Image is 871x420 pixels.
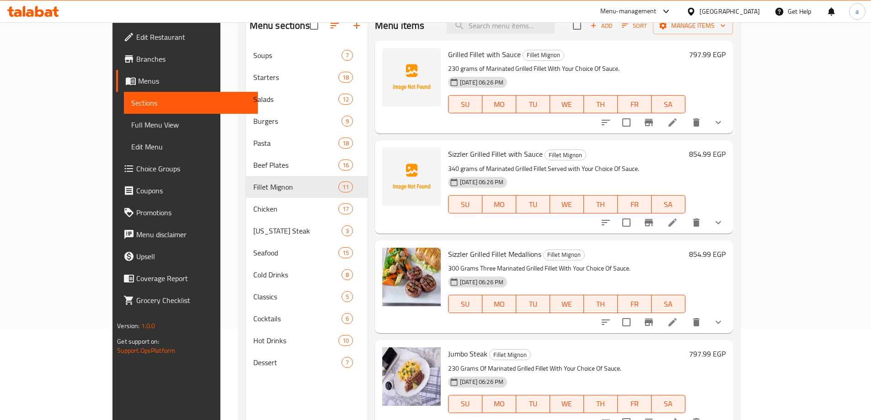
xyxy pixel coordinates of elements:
[342,313,353,324] div: items
[250,19,310,32] h2: Menu sections
[543,250,585,261] div: Fillet Mignon
[713,117,724,128] svg: Show Choices
[584,395,618,413] button: TH
[136,207,251,218] span: Promotions
[447,18,555,34] input: search
[489,349,531,360] div: Fillet Mignon
[253,313,342,324] span: Cocktails
[338,181,353,192] div: items
[452,98,479,111] span: SU
[621,397,648,410] span: FR
[545,149,586,160] div: Fillet Mignon
[486,298,513,311] span: MO
[253,225,342,236] span: [US_STATE] Steak
[689,248,726,261] h6: 854.99 EGP
[246,88,368,110] div: Salads12
[339,336,353,345] span: 10
[544,250,584,260] span: Fillet Mignon
[246,110,368,132] div: Burgers9
[545,150,586,160] span: Fillet Mignon
[116,70,258,92] a: Menus
[448,195,482,213] button: SU
[342,357,353,368] div: items
[486,198,513,211] span: MO
[584,95,618,113] button: TH
[652,395,685,413] button: SA
[342,50,353,61] div: items
[523,50,564,61] div: Fillet Mignon
[117,335,159,347] span: Get support on:
[339,205,353,213] span: 17
[253,181,338,192] div: Fillet Mignon
[253,94,338,105] div: Salads
[689,48,726,61] h6: 797.99 EGP
[620,19,649,33] button: Sort
[342,269,353,280] div: items
[448,163,685,175] p: 340 grams of Marinated Grilled Fillet Served with Your Choice Of Sauce.
[342,358,353,367] span: 7
[136,32,251,43] span: Edit Restaurant
[617,113,636,132] span: Select to update
[339,73,353,82] span: 18
[448,263,685,274] p: 300 Grams Three Marinated Grilled Fillet With Your Choice Of Sauce.
[707,212,729,234] button: show more
[136,251,251,262] span: Upsell
[116,223,258,245] a: Menu disclaimer
[595,112,617,133] button: sort-choices
[246,132,368,154] div: Pasta18
[253,247,338,258] span: Seafood
[342,227,353,235] span: 3
[448,95,482,113] button: SU
[653,17,733,34] button: Manage items
[117,345,175,356] a: Support.OpsPlatform
[516,295,550,313] button: TU
[253,72,338,83] div: Starters
[246,41,368,377] nav: Menu sections
[246,44,368,66] div: Soups7
[448,395,482,413] button: SU
[124,92,258,114] a: Sections
[136,185,251,196] span: Coupons
[638,112,660,133] button: Branch-specific-item
[339,161,353,170] span: 16
[655,98,682,111] span: SA
[588,397,614,410] span: TH
[253,357,342,368] span: Dessert
[382,48,441,106] img: Grilled Fillet with Sauce
[246,264,368,286] div: Cold Drinks8
[700,6,760,16] div: [GEOGRAPHIC_DATA]
[482,195,516,213] button: MO
[523,50,564,60] span: Fillet Mignon
[131,141,251,152] span: Edit Menu
[338,247,353,258] div: items
[324,15,346,37] span: Sort sections
[652,295,685,313] button: SA
[382,248,441,306] img: Sizzler Grilled Fillet Medallions
[338,72,353,83] div: items
[618,195,652,213] button: FR
[253,116,342,127] span: Burgers
[482,295,516,313] button: MO
[253,138,338,149] span: Pasta
[253,269,342,280] span: Cold Drinks
[617,213,636,232] span: Select to update
[448,295,482,313] button: SU
[655,198,682,211] span: SA
[667,217,678,228] a: Edit menu item
[382,148,441,206] img: Sizzler Grilled Fillet with Sauce
[342,292,353,301] span: 5
[448,347,487,361] span: Jumbo Steak
[689,347,726,360] h6: 797.99 EGP
[595,311,617,333] button: sort-choices
[116,26,258,48] a: Edit Restaurant
[141,320,155,332] span: 1.0.0
[452,298,479,311] span: SU
[550,295,584,313] button: WE
[618,295,652,313] button: FR
[616,19,653,33] span: Sort items
[338,159,353,170] div: items
[246,242,368,264] div: Seafood15
[600,6,657,17] div: Menu-management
